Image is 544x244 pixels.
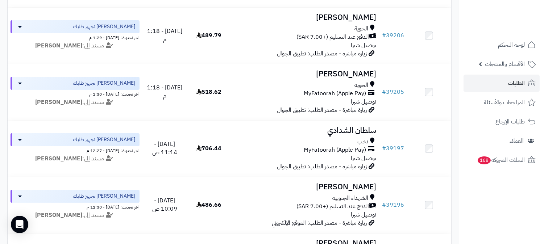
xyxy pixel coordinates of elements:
[354,81,368,89] span: الحوية
[277,106,367,114] span: زيارة مباشرة - مصدر الطلب: تطبيق الجوال
[382,144,386,153] span: #
[5,98,145,106] div: مسند إلى:
[304,89,366,98] span: MyFatoorah (Apple Pay)
[234,13,376,22] h3: [PERSON_NAME]
[196,31,221,40] span: 489.79
[234,183,376,191] h3: [PERSON_NAME]
[11,203,140,210] div: اخر تحديث: [DATE] - 12:30 م
[464,94,540,111] a: المراجعات والأسئلة
[495,17,537,32] img: logo-2.png
[11,216,28,233] div: Open Intercom Messenger
[382,201,404,209] a: #39196
[357,138,368,146] span: نخب
[477,155,525,165] span: السلات المتروكة
[73,23,135,30] span: [PERSON_NAME] تجهيز طلبك
[351,154,376,163] span: توصيل شبرا
[510,136,524,146] span: العملاء
[5,42,145,50] div: مسند إلى:
[35,154,82,163] strong: [PERSON_NAME]
[382,31,386,40] span: #
[296,202,369,211] span: الدفع عند التسليم (+7.00 SAR)
[498,40,525,50] span: لوحة التحكم
[234,70,376,78] h3: [PERSON_NAME]
[485,59,525,69] span: الأقسام والمنتجات
[196,144,221,153] span: 706.44
[277,162,367,171] span: زيارة مباشرة - مصدر الطلب: تطبيق الجوال
[495,117,525,127] span: طلبات الإرجاع
[464,132,540,150] a: العملاء
[296,33,369,41] span: الدفع عند التسليم (+7.00 SAR)
[382,144,404,153] a: #39197
[35,211,82,219] strong: [PERSON_NAME]
[5,155,145,163] div: مسند إلى:
[354,25,368,33] span: الحوية
[464,151,540,169] a: السلات المتروكة168
[196,201,221,209] span: 486.66
[351,97,376,106] span: توصيل شبرا
[73,80,135,87] span: [PERSON_NAME] تجهيز طلبك
[382,88,404,96] a: #39205
[478,156,491,165] span: 168
[508,78,525,88] span: الطلبات
[73,193,135,200] span: [PERSON_NAME] تجهيز طلبك
[152,196,177,213] span: [DATE] - 10:09 ص
[35,41,82,50] strong: [PERSON_NAME]
[464,75,540,92] a: الطلبات
[234,126,376,135] h3: سلطان الشدادي
[351,210,376,219] span: توصيل شبرا
[277,49,367,58] span: زيارة مباشرة - مصدر الطلب: تطبيق الجوال
[147,27,182,44] span: [DATE] - 1:18 م
[382,31,404,40] a: #39206
[73,136,135,143] span: [PERSON_NAME] تجهيز طلبك
[11,90,140,97] div: اخر تحديث: [DATE] - 1:30 م
[147,83,182,100] span: [DATE] - 1:18 م
[5,211,145,219] div: مسند إلى:
[11,146,140,154] div: اخر تحديث: [DATE] - 12:27 م
[196,88,221,96] span: 518.62
[351,41,376,50] span: توصيل شبرا
[11,33,140,41] div: اخر تحديث: [DATE] - 1:29 م
[332,194,368,202] span: الشهداء الجنوبية
[464,36,540,54] a: لوحة التحكم
[304,146,366,154] span: MyFatoorah (Apple Pay)
[484,97,525,108] span: المراجعات والأسئلة
[35,98,82,106] strong: [PERSON_NAME]
[464,113,540,130] a: طلبات الإرجاع
[382,88,386,96] span: #
[272,219,367,227] span: زيارة مباشرة - مصدر الطلب: الموقع الإلكتروني
[152,140,177,157] span: [DATE] - 11:14 ص
[382,201,386,209] span: #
